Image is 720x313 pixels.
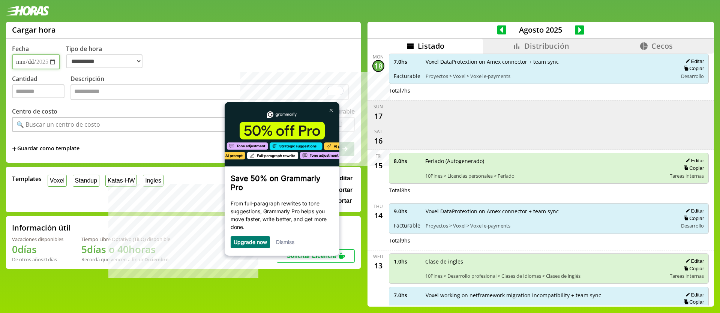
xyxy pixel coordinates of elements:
a: Upgrade now [13,137,46,143]
span: + [12,145,16,153]
div: Sat [374,128,382,135]
span: 7.0 hs [394,292,420,299]
span: Clase de ingles [425,258,665,265]
span: Voxel DataProtextion on Amex connector + team sync [426,208,673,215]
span: Desarrollo [681,73,704,79]
h1: 0 días [12,243,63,256]
textarea: To enrich screen reader interactions, please activate Accessibility in Grammarly extension settings [70,84,349,100]
h2: Información útil [12,223,71,233]
span: Tareas internas [670,273,704,279]
span: Desarrollo [681,222,704,229]
div: 16 [372,135,384,147]
div: Fri [375,153,381,159]
label: Descripción [70,75,355,102]
button: Copiar [681,265,704,272]
div: Total 9 hs [389,237,709,244]
h1: Cargar hora [12,25,56,35]
div: Total 8 hs [389,187,709,194]
div: scrollable content [367,54,714,306]
div: 17 [372,110,384,122]
input: Cantidad [12,84,64,98]
span: Cecos [651,41,673,51]
span: 9.0 hs [394,208,420,215]
div: De otros años: 0 días [12,256,63,263]
div: Wed [373,253,383,260]
span: Voxel working on netframework migration incompatibility + team sync [426,292,673,299]
div: 13 [372,260,384,272]
span: Templates [12,175,42,183]
span: Feriado (Autogenerado) [425,157,665,165]
div: 14 [372,210,384,222]
div: Mon [373,54,384,60]
img: close_x_white.png [109,7,112,10]
span: Proyectos > Voxel > Voxel e-payments [426,222,673,229]
span: Agosto 2025 [506,25,575,35]
button: Copiar [681,165,704,171]
div: 15 [372,159,384,171]
label: Fecha [12,45,29,53]
span: Editar [336,175,352,182]
h3: Save 50% on Grammarly Pro [10,72,113,90]
div: 18 [372,60,384,72]
button: Copiar [681,65,704,72]
p: From full-paragraph rewrites to tone suggestions, Grammarly Pro helps you move faster, write bett... [10,97,113,129]
span: 1.0 hs [394,258,420,265]
div: Sun [373,103,383,110]
div: Vacaciones disponibles [12,236,63,243]
button: Copiar [681,215,704,222]
b: Diciembre [144,256,168,263]
img: cf05b94ade4f42629b949fb8a375e811-frame-31613004.png [4,4,119,64]
div: Thu [373,203,383,210]
span: 10Pines > Licencias personales > Feriado [425,172,665,179]
a: Dismiss [55,137,74,143]
button: Editar [683,258,704,264]
span: 8.0 hs [394,157,420,165]
img: logotipo [6,6,49,16]
span: Listado [418,41,444,51]
label: Centro de costo [12,107,57,115]
button: Editar [683,58,704,64]
label: Tipo de hora [66,45,148,69]
button: Editar [683,208,704,214]
div: Tiempo Libre Optativo (TiLO) disponible [81,236,170,243]
span: 7.0 hs [394,58,420,65]
div: 🔍 Buscar un centro de costo [16,120,100,129]
div: Total 7 hs [389,87,709,94]
button: Editar [683,157,704,164]
span: Distribución [524,41,569,51]
button: Katas-HW [105,175,137,186]
span: Facturable [394,222,420,229]
button: Standup [73,175,99,186]
span: 10Pines > Desarrollo profesional > Clases de Idiomas > Clases de inglés [425,273,665,279]
span: Facturable [394,72,420,79]
button: Copiar [681,299,704,305]
label: Cantidad [12,75,70,102]
span: Voxel DataProtextion on Amex connector + team sync [426,58,673,65]
span: Proyectos > Voxel > Voxel e-payments [426,73,673,79]
button: Voxel [48,175,67,186]
span: +Guardar como template [12,145,79,153]
button: Ingles [143,175,163,186]
div: Recordá que vencen a fin de [81,256,170,263]
button: Editar [683,292,704,298]
select: Tipo de hora [66,54,142,68]
span: Tareas internas [670,172,704,179]
h1: 5 días o 40 horas [81,243,170,256]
